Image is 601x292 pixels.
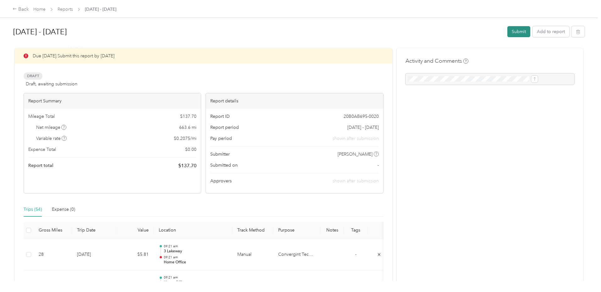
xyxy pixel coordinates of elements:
[24,93,201,109] div: Report Summary
[333,135,379,142] span: shown after submission
[344,222,367,239] th: Tags
[164,275,227,280] p: 09:21 am
[206,93,383,109] div: Report details
[355,252,356,257] span: -
[34,239,72,271] td: 28
[180,113,196,120] span: $ 137.70
[13,24,503,39] h1: Aug 1 - 31, 2025
[36,135,67,142] span: Variable rate
[347,124,379,131] span: [DATE] - [DATE]
[164,280,227,285] p: Home Office
[52,206,75,213] div: Expense (0)
[72,222,116,239] th: Trip Date
[405,57,468,65] h4: Activity and Comments
[273,222,320,239] th: Purpose
[174,135,196,142] span: $ 0.2075 / mi
[154,222,232,239] th: Location
[26,81,77,87] span: Draft, awaiting submission
[36,124,67,131] span: Net mileage
[179,124,196,131] span: 663.6 mi
[15,48,392,64] div: Due [DATE]. Submit this report by [DATE]
[210,113,230,120] span: Report ID
[164,244,227,249] p: 09:21 am
[24,206,42,213] div: Trips (54)
[532,26,569,37] button: Add to report
[58,7,73,12] a: Reports
[34,222,72,239] th: Gross Miles
[210,151,230,157] span: Submitter
[33,7,46,12] a: Home
[116,222,154,239] th: Value
[164,260,227,265] p: Home Office
[28,162,53,169] span: Report total
[28,146,56,153] span: Expense Total
[507,26,530,37] button: Submit
[178,162,196,169] span: $ 137.70
[185,146,196,153] span: $ 0.00
[13,6,29,13] div: Back
[333,178,379,184] span: shown after submission
[210,124,239,131] span: Report period
[164,255,227,260] p: 09:21 am
[566,257,601,292] iframe: Everlance-gr Chat Button Frame
[378,162,379,169] span: -
[232,239,273,271] td: Manual
[210,162,238,169] span: Submitted on
[320,222,344,239] th: Notes
[24,72,42,80] span: Draft
[85,6,116,13] span: [DATE] - [DATE]
[116,239,154,271] td: $5.81
[210,178,232,184] span: Approvers
[72,239,116,271] td: [DATE]
[338,151,372,157] span: [PERSON_NAME]
[63,39,88,55] div: Rename
[344,113,379,120] span: 20B0AB695-0020
[164,249,227,254] p: 3 Lakeway
[28,113,55,120] span: Mileage Total
[210,135,232,142] span: Pay period
[273,239,320,271] td: Convergint Technologies
[232,222,273,239] th: Track Method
